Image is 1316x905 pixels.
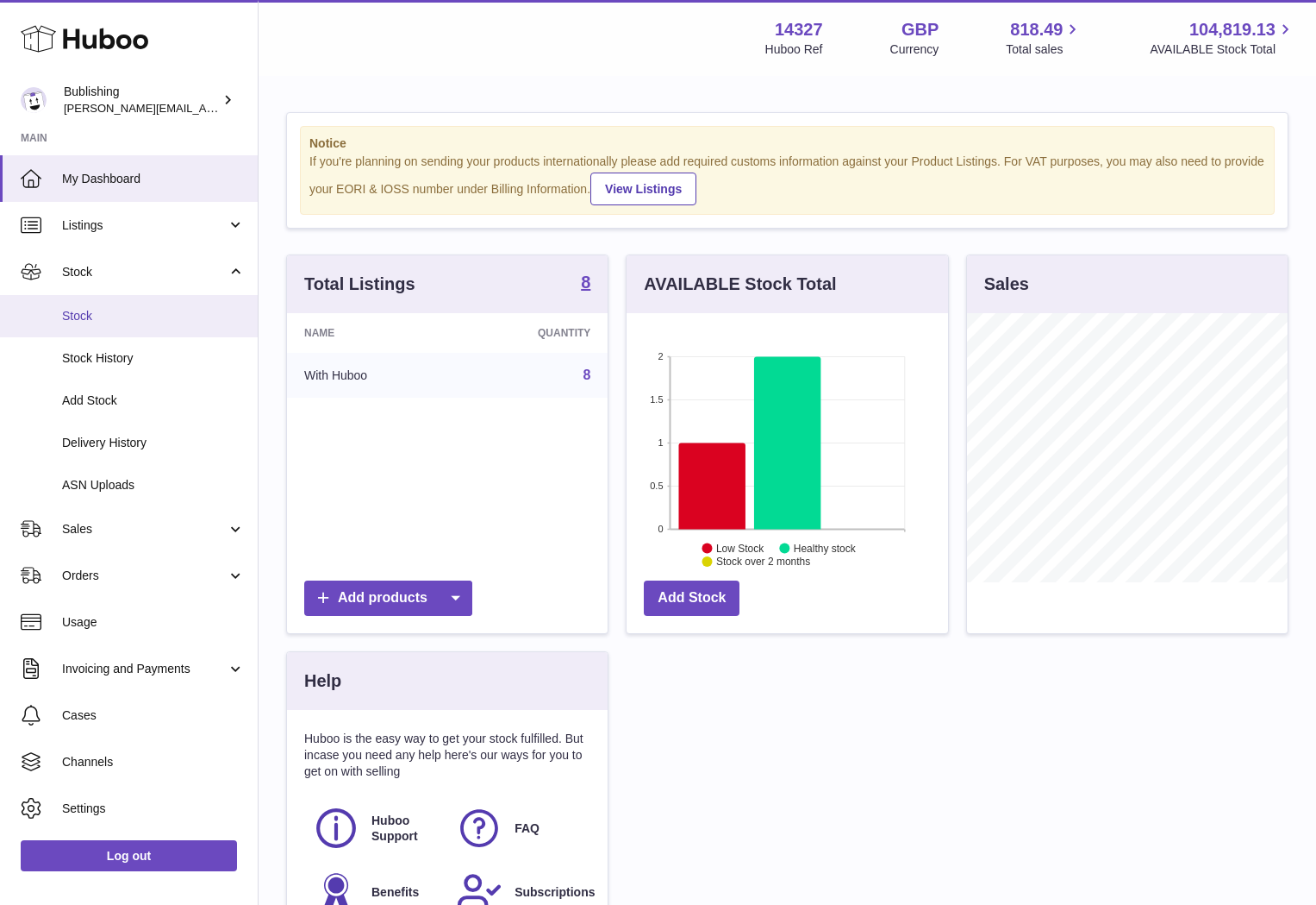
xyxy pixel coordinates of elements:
a: Add Stock [644,581,739,616]
text: 0.5 [651,481,664,491]
div: Currency [890,41,939,58]
span: Cases [62,707,245,724]
a: View Listings [590,173,696,205]
strong: 8 [581,273,590,291]
span: [PERSON_NAME][EMAIL_ADDRESS][DOMAIN_NAME] [64,101,346,115]
span: Usage [62,614,245,631]
p: Huboo is the easy way to get your stock fulfilled. But incase you need any help here's our ways f... [304,731,590,780]
span: 104,819.13 [1189,18,1275,41]
th: Quantity [456,313,608,353]
span: Stock [62,308,245,324]
span: Orders [62,568,227,584]
text: 2 [658,351,664,361]
text: 0 [658,524,664,534]
a: FAQ [456,805,582,852]
a: 104,819.13 AVAILABLE Stock Total [1150,18,1295,58]
a: 8 [583,368,590,382]
strong: GBP [901,18,939,41]
h3: Help [304,669,341,693]
span: Add Stock [62,393,245,409]
span: FAQ [515,820,539,837]
a: 8 [581,273,590,294]
img: hamza@bublishing.com [21,87,47,113]
a: Log out [21,840,237,871]
span: Huboo Support [371,813,437,845]
div: Huboo Ref [765,41,823,58]
a: Add products [304,581,472,616]
span: Sales [62,521,227,537]
strong: 14327 [775,18,823,41]
div: If you're planning on sending your products internationally please add required customs informati... [309,154,1265,205]
span: Stock History [62,350,245,367]
span: 818.49 [1010,18,1063,41]
span: AVAILABLE Stock Total [1150,41,1295,58]
span: Channels [62,754,245,770]
strong: Notice [309,135,1265,152]
h3: AVAILABLE Stock Total [644,273,836,296]
text: Healthy stock [794,542,857,554]
h3: Sales [984,273,1029,296]
h3: Total Listings [304,273,415,296]
text: 1.5 [651,394,664,405]
a: Huboo Support [313,805,439,852]
span: My Dashboard [62,171,245,187]
th: Name [287,313,456,353]
td: With Huboo [287,353,456,398]
text: Low Stock [716,542,764,554]
span: Invoicing and Payments [62,661,227,677]
span: Benefits [371,884,419,901]
span: Listings [62,217,227,234]
span: Subscriptions [515,884,595,901]
span: Delivery History [62,435,245,451]
a: 818.49 Total sales [1006,18,1082,58]
span: Stock [62,264,227,280]
div: Bublishing [64,84,219,116]
span: ASN Uploads [62,477,245,493]
text: 1 [658,437,664,448]
span: Total sales [1006,41,1082,58]
text: Stock over 2 months [716,556,810,568]
span: Settings [62,801,245,817]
